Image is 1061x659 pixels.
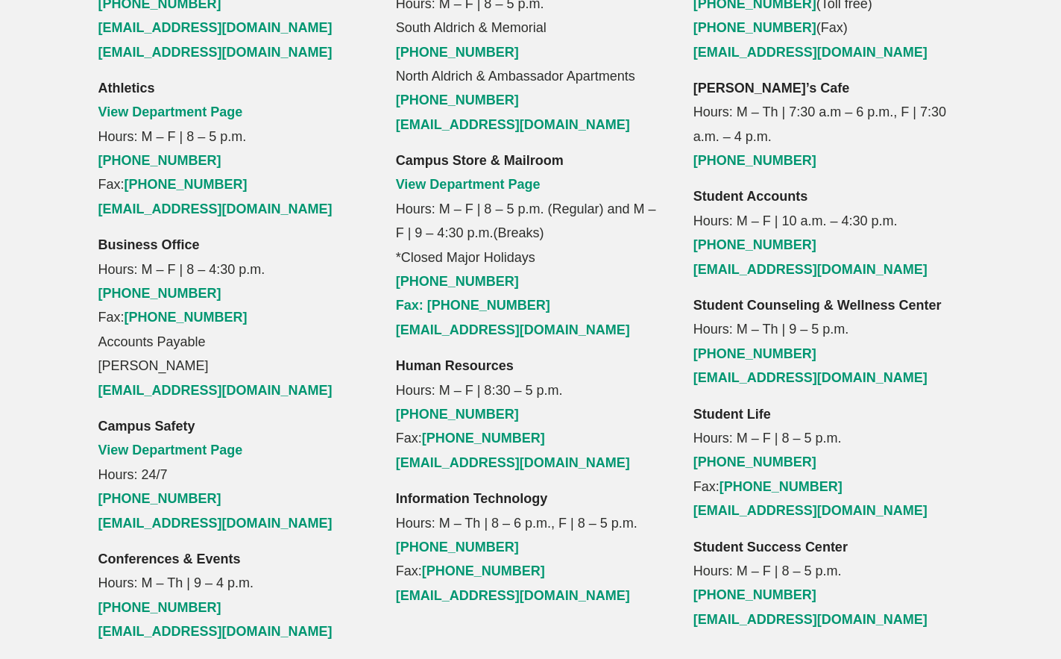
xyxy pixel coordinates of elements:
a: [PHONE_NUMBER] [396,45,519,60]
a: View Department Page [98,104,243,119]
a: [EMAIL_ADDRESS][DOMAIN_NAME] [98,20,333,35]
p: Hours: M – F | 8 – 5 p.m. (Regular) and M – F | 9 – 4:30 p.m.(Breaks) *Closed Major Holidays [396,149,666,342]
strong: Campus Safety [98,419,195,434]
strong: Conferences & Events [98,552,241,566]
strong: Business Office [98,237,200,252]
a: [PHONE_NUMBER] [720,479,843,494]
p: Hours: M – Th | 7:30 a.m – 6 p.m., F | 7:30 a.m. – 4 p.m. [693,76,963,173]
a: [EMAIL_ADDRESS][DOMAIN_NAME] [693,45,928,60]
a: [EMAIL_ADDRESS][DOMAIN_NAME] [693,262,928,277]
a: [PHONE_NUMBER] [125,310,248,325]
p: Hours: M – Th | 8 – 6 p.m., F | 8 – 5 p.m. Fax: [396,487,666,608]
a: [PHONE_NUMBER] [396,274,519,289]
a: [EMAIL_ADDRESS][DOMAIN_NAME] [396,455,630,470]
a: [PHONE_NUMBER] [98,600,221,615]
p: Hours: M – F | 8 – 4:30 p.m. Fax: Accounts Payable [PERSON_NAME] [98,233,368,402]
p: Hours: 24/7 [98,414,368,535]
strong: Student Accounts [693,189,807,204]
p: Hours: M – F | 8 – 5 p.m. [693,535,963,632]
strong: Information Technology [396,491,548,506]
a: [EMAIL_ADDRESS][DOMAIN_NAME] [98,45,333,60]
a: [EMAIL_ADDRESS][DOMAIN_NAME] [98,624,333,639]
strong: Student Life [693,407,771,422]
a: View Department Page [98,443,243,457]
a: [EMAIL_ADDRESS][DOMAIN_NAME] [693,503,928,518]
a: [PHONE_NUMBER] [422,431,545,446]
a: [PHONE_NUMBER] [396,540,519,555]
a: [EMAIL_ADDRESS][DOMAIN_NAME] [396,322,630,337]
strong: Human Resources [396,358,514,373]
a: [EMAIL_ADDRESS][DOMAIN_NAME] [98,383,333,398]
a: [PHONE_NUMBER] [396,93,519,107]
strong: Athletics [98,81,155,96]
a: [PHONE_NUMBER] [693,346,816,361]
a: [EMAIL_ADDRESS][DOMAIN_NAME] [396,117,630,132]
a: [PHONE_NUMBER] [693,153,816,168]
p: Hours: M – F | 8:30 – 5 p.m. Fax: [396,354,666,475]
a: [EMAIL_ADDRESS][DOMAIN_NAME] [693,370,928,385]
strong: Student Success Center [693,540,848,555]
a: [PHONE_NUMBER] [693,237,816,252]
a: [PHONE_NUMBER] [693,587,816,602]
a: [PHONE_NUMBER] [693,20,816,35]
a: [PHONE_NUMBER] [125,177,248,192]
a: [PHONE_NUMBER] [693,455,816,469]
p: Hours: M – F | 8 – 5 p.m. Fax: [98,76,368,221]
a: View Department Page [396,177,541,192]
p: Hours: M – F | 10 a.m. – 4:30 p.m. [693,184,963,281]
p: Hours: M – F | 8 – 5 p.m. Fax: [693,402,963,523]
a: [PHONE_NUMBER] [98,153,221,168]
p: Hours: M – Th | 9 – 5 p.m. [693,293,963,390]
a: [PHONE_NUMBER] [422,563,545,578]
a: [PHONE_NUMBER] [98,286,221,301]
strong: Student Counseling & Wellness Center [693,298,942,313]
a: [EMAIL_ADDRESS][DOMAIN_NAME] [98,516,333,531]
a: [PHONE_NUMBER] [396,407,519,422]
a: Fax: [PHONE_NUMBER] [396,298,550,313]
strong: [PERSON_NAME]’s Cafe [693,81,849,96]
a: [EMAIL_ADDRESS][DOMAIN_NAME] [98,202,333,216]
a: [EMAIL_ADDRESS][DOMAIN_NAME] [693,612,928,627]
p: Hours: M – Th | 9 – 4 p.m. [98,547,368,644]
strong: Campus Store & Mailroom [396,153,564,168]
a: [EMAIL_ADDRESS][DOMAIN_NAME] [396,588,630,603]
a: [PHONE_NUMBER] [98,491,221,506]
